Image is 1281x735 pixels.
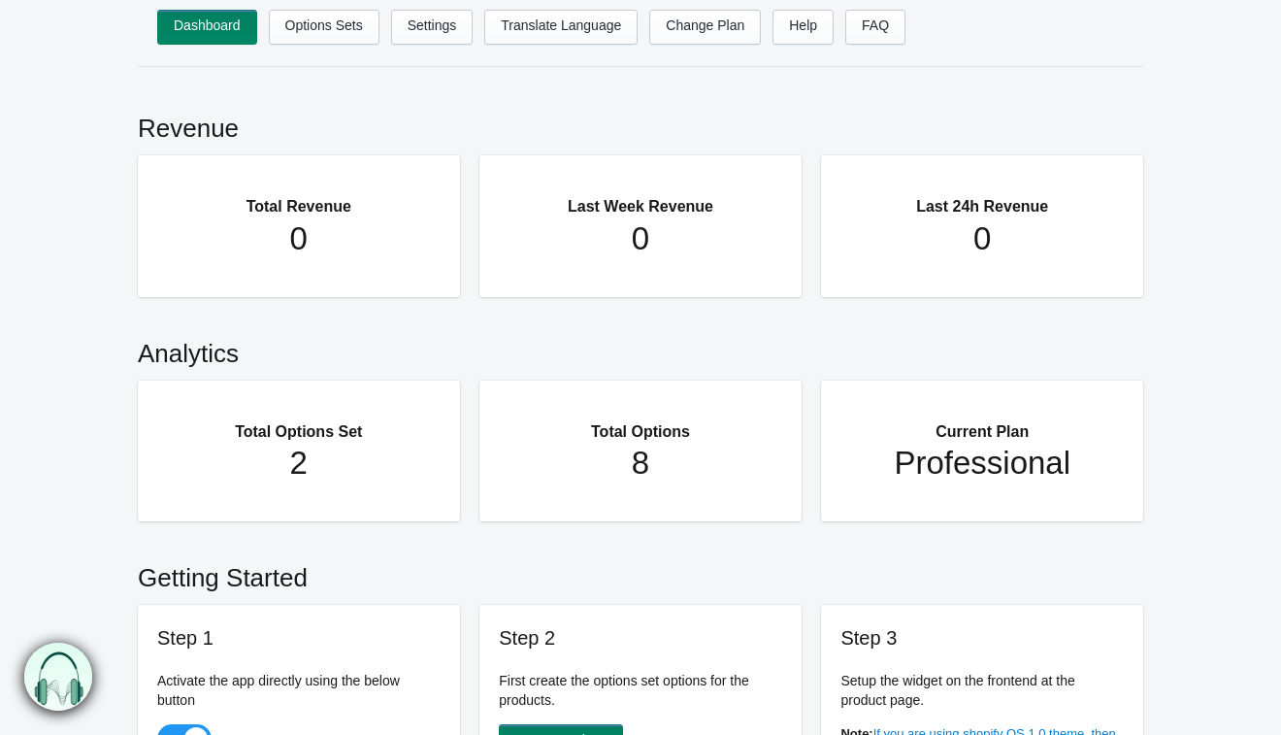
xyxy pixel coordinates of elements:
h3: Step 3 [840,624,1124,651]
h1: 2 [177,444,421,483]
h2: Last 24h Revenue [860,175,1104,219]
h1: Professional [860,444,1104,483]
img: bxm.png [25,644,93,712]
a: Change Plan [649,10,761,45]
a: FAQ [845,10,905,45]
h2: Analytics [138,317,1143,381]
h1: 0 [518,219,763,258]
p: Activate the app directly using the below button [157,671,441,710]
h3: Step 1 [157,624,441,651]
h1: 0 [177,219,421,258]
a: Translate Language [484,10,638,45]
h2: Getting Started [138,541,1143,605]
h2: Total Options [518,400,763,445]
h2: Last Week Revenue [518,175,763,219]
h1: 0 [860,219,1104,258]
h3: Step 2 [499,624,782,651]
h2: Total Options Set [177,400,421,445]
p: Setup the widget on the frontend at the product page. [840,671,1124,710]
a: Options Sets [269,10,379,45]
a: Help [772,10,834,45]
h2: Total Revenue [177,175,421,219]
h2: Current Plan [860,400,1104,445]
h2: Revenue [138,91,1143,155]
p: First create the options set options for the products. [499,671,782,710]
a: Settings [391,10,474,45]
h1: 8 [518,444,763,483]
a: Dashboard [157,10,257,45]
